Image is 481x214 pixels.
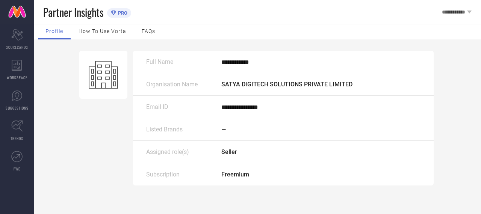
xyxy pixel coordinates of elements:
[6,44,28,50] span: SCORECARDS
[221,171,249,178] span: Freemium
[146,171,180,178] span: Subscription
[14,166,21,172] span: FWD
[146,81,198,88] span: Organisation Name
[221,81,352,88] span: SATYA DIGITECH SOLUTIONS PRIVATE LIMITED
[146,148,189,155] span: Assigned role(s)
[142,28,155,34] span: FAQs
[79,28,126,34] span: How to use Vorta
[6,105,29,111] span: SUGGESTIONS
[146,58,173,65] span: Full Name
[43,5,103,20] span: Partner Insights
[221,148,237,155] span: Seller
[146,103,168,110] span: Email ID
[116,10,127,16] span: PRO
[7,75,27,80] span: WORKSPACE
[11,136,23,141] span: TRENDS
[146,126,183,133] span: Listed Brands
[45,28,63,34] span: Profile
[221,126,226,133] span: —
